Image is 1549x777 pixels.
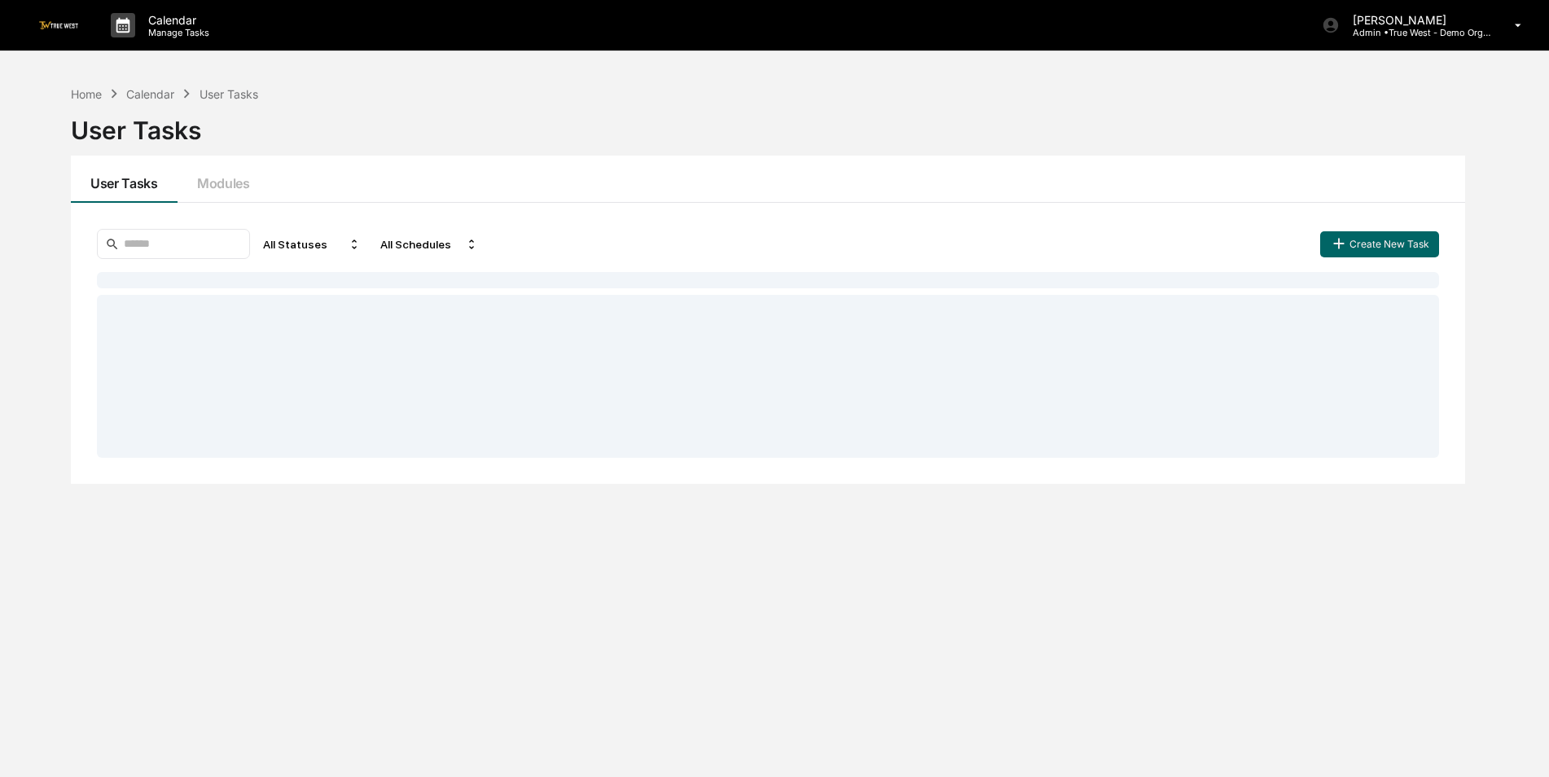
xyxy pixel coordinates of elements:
[71,87,102,101] div: Home
[71,103,1465,145] div: User Tasks
[1340,13,1491,27] p: [PERSON_NAME]
[135,13,217,27] p: Calendar
[39,21,78,29] img: logo
[1320,231,1439,257] button: Create New Task
[374,231,485,257] div: All Schedules
[1340,27,1491,38] p: Admin • True West - Demo Organization
[257,231,367,257] div: All Statuses
[126,87,174,101] div: Calendar
[200,87,258,101] div: User Tasks
[178,156,270,203] button: Modules
[71,156,178,203] button: User Tasks
[135,27,217,38] p: Manage Tasks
